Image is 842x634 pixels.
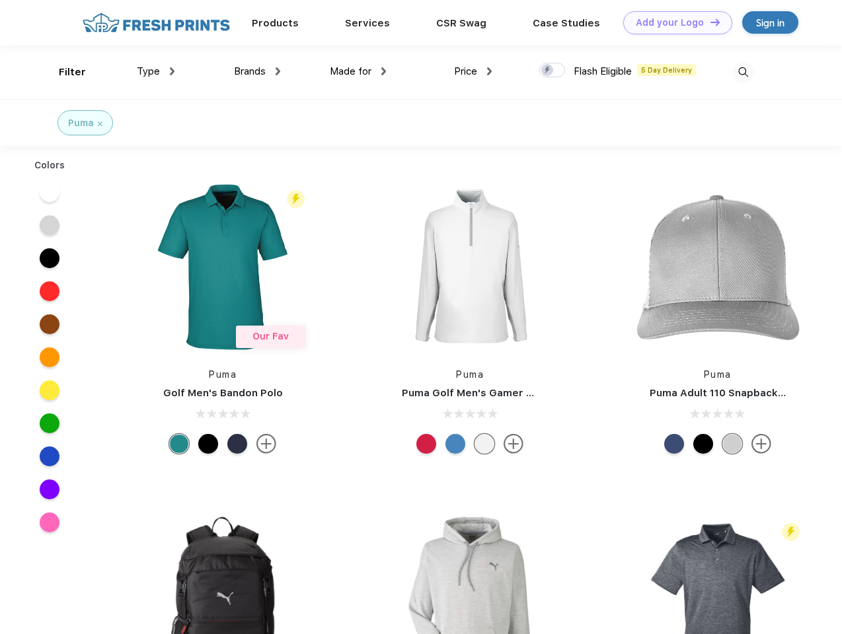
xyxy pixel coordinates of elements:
[135,179,311,355] img: func=resize&h=266
[630,179,806,355] img: func=resize&h=266
[382,179,558,355] img: func=resize&h=266
[402,387,611,399] a: Puma Golf Men's Gamer Golf Quarter-Zip
[169,434,189,454] div: Green Lagoon
[24,158,75,172] div: Colors
[381,67,386,75] img: dropdown.png
[693,434,713,454] div: Pma Blk Pma Blk
[137,65,160,77] span: Type
[276,67,280,75] img: dropdown.png
[664,434,684,454] div: Peacoat Qut Shd
[330,65,371,77] span: Made for
[416,434,436,454] div: Ski Patrol
[198,434,218,454] div: Puma Black
[170,67,174,75] img: dropdown.png
[79,11,234,34] img: fo%20logo%202.webp
[574,65,632,77] span: Flash Eligible
[163,387,283,399] a: Golf Men's Bandon Polo
[782,523,800,541] img: flash_active_toggle.svg
[742,11,798,34] a: Sign in
[227,434,247,454] div: Navy Blazer
[732,61,754,83] img: desktop_search.svg
[454,65,477,77] span: Price
[68,116,94,130] div: Puma
[722,434,742,454] div: Quarry Brt Whit
[98,122,102,126] img: filter_cancel.svg
[504,434,523,454] img: more.svg
[345,17,390,29] a: Services
[456,369,484,380] a: Puma
[636,17,704,28] div: Add your Logo
[252,331,289,341] span: Our Fav
[487,67,492,75] img: dropdown.png
[436,17,486,29] a: CSR Swag
[209,369,237,380] a: Puma
[234,65,266,77] span: Brands
[256,434,276,454] img: more.svg
[252,17,299,29] a: Products
[710,18,720,26] img: DT
[287,190,305,208] img: flash_active_toggle.svg
[475,434,494,454] div: Bright White
[637,64,696,76] span: 5 Day Delivery
[751,434,771,454] img: more.svg
[59,65,86,80] div: Filter
[445,434,465,454] div: Bright Cobalt
[756,15,785,30] div: Sign in
[704,369,732,380] a: Puma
